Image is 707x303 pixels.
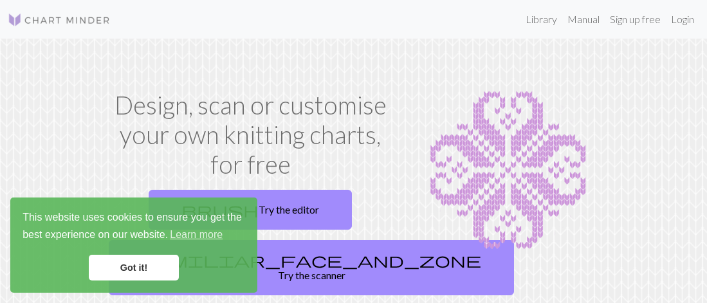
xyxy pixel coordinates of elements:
h1: Design, scan or customise your own knitting charts, for free [104,90,397,179]
a: Sign up free [605,6,666,32]
img: Logo [8,12,111,28]
a: Manual [562,6,605,32]
img: Chart example [412,90,603,251]
a: Library [520,6,562,32]
div: cookieconsent [10,197,257,293]
a: Login [666,6,699,32]
span: This website uses cookies to ensure you get the best experience on our website. [23,210,245,244]
a: learn more about cookies [168,225,225,244]
a: dismiss cookie message [89,255,179,280]
a: Try the scanner [109,240,514,295]
a: Try the editor [149,190,352,230]
span: familiar_face_and_zone [142,251,481,269]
